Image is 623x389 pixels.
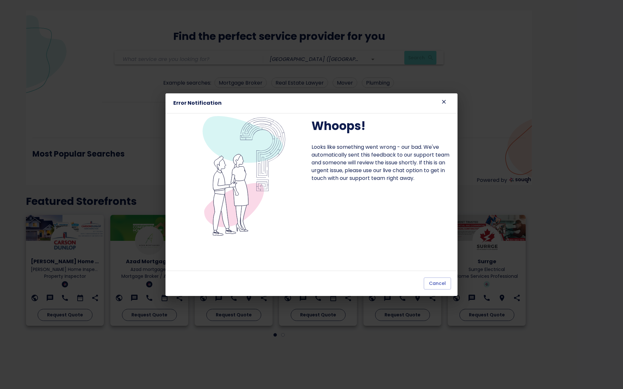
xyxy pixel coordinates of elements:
h6: Error Notification [173,99,311,108]
h3: Whoops! [311,119,450,133]
button: Cancel [424,277,451,289]
p: Looks like something went wrong - our bad. We've automatically sent this feedback to our support ... [311,143,450,182]
img: error image [194,116,291,239]
span: Cancel [429,279,446,288]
